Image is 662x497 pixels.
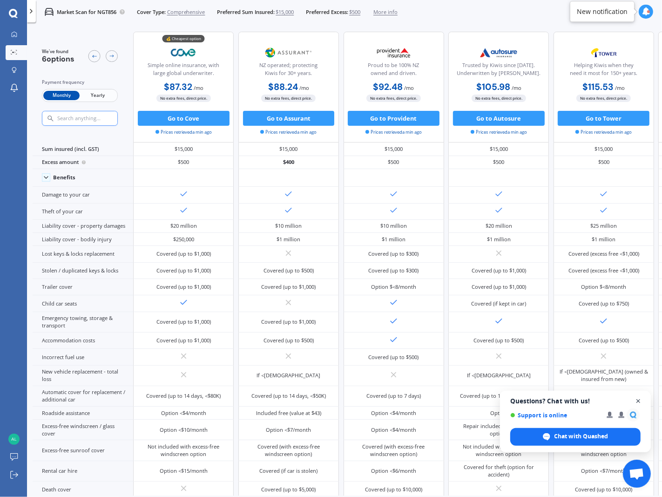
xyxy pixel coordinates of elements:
[266,426,311,434] div: Option <$7/month
[460,392,537,400] div: Covered (up to 14 days, <$150K)
[366,392,421,400] div: Covered (up to 7 days)
[33,295,133,312] div: Child car seats
[623,460,651,488] div: Open chat
[33,246,133,262] div: Lost keys & locks replacement
[137,8,166,16] span: Cover Type:
[581,283,626,291] div: Option $<8/month
[369,354,419,361] div: Covered (up to $500)
[45,7,54,16] img: car.f15378c7a67c060ca3f3.svg
[350,61,437,80] div: Proud to be 100% NZ owned and driven.
[256,409,321,417] div: Included free (value at $43)
[472,283,526,291] div: Covered (up to $1,000)
[510,397,641,405] span: Questions? Chat with us!
[560,61,648,80] div: Helping Kiwis when they need it most for 150+ years.
[365,486,422,493] div: Covered (up to $10,000)
[554,156,654,169] div: $500
[260,129,317,136] span: Prices retrieved a min ago
[349,443,439,458] div: Covered (with excess-free windscreen option)
[33,220,133,233] div: Liability cover - property damages
[33,156,133,169] div: Excess amount
[261,486,316,493] div: Covered (up to $5,000)
[33,349,133,365] div: Incorrect fuel use
[194,84,203,91] span: / mo
[575,129,632,136] span: Prices retrieved a min ago
[33,333,133,349] div: Accommodation costs
[138,111,230,126] button: Go to Cove
[476,81,510,93] b: $105.98
[160,426,208,434] div: Option <$10/month
[43,91,80,101] span: Monthly
[33,440,133,461] div: Excess-free sunroof cover
[369,267,419,274] div: Covered (up to $300)
[554,432,608,441] span: Chat with Quashed
[33,407,133,420] div: Roadside assistance
[369,43,419,62] img: Provident.png
[474,43,523,62] img: Autosure.webp
[454,463,543,478] div: Covered for theft (option for accident)
[568,250,639,258] div: Covered (excess free <$1,000)
[217,8,275,16] span: Preferred Sum Insured:
[579,337,629,344] div: Covered (up to $500)
[33,461,133,482] div: Rental car hire
[140,61,227,80] div: Simple online insurance, with large global underwriter.
[371,426,416,434] div: Option <$4/month
[156,337,211,344] div: Covered (up to $1,000)
[575,486,632,493] div: Covered (up to $10,000)
[261,283,316,291] div: Covered (up to $1,000)
[268,81,298,93] b: $88.24
[133,156,234,169] div: $500
[42,48,74,55] span: We've found
[33,279,133,295] div: Trailer cover
[579,43,628,62] img: Tower.webp
[33,386,133,407] div: Automatic cover for replacement / additional car
[471,300,526,307] div: Covered (if kept in car)
[164,81,192,93] b: $87.32
[159,43,209,62] img: Cove.webp
[306,8,348,16] span: Preferred Excess:
[454,422,543,437] div: Repair included (replacement option)
[133,143,234,156] div: $15,000
[160,467,208,475] div: Option <$15/month
[473,337,524,344] div: Covered (up to $500)
[558,111,649,126] button: Go to Tower
[264,43,313,62] img: Assurant.png
[490,409,507,417] div: Option
[161,409,206,417] div: Option <$4/month
[156,318,211,326] div: Covered (up to $1,000)
[167,8,205,16] span: Comprehensive
[155,129,212,136] span: Prices retrieved a min ago
[371,409,416,417] div: Option <$4/month
[146,392,221,400] div: Covered (up to 14 days, <$80K)
[80,91,116,101] span: Yearly
[448,156,549,169] div: $500
[173,236,194,243] div: $250,000
[582,81,614,93] b: $115.53
[568,267,639,274] div: Covered (excess free <$1,000)
[244,443,333,458] div: Covered (with excess-free windscreen option)
[33,263,133,279] div: Stolen / duplicated keys & locks
[559,368,648,383] div: If <[DEMOGRAPHIC_DATA] (owned & insured from new)
[33,204,133,220] div: Theft of your car
[454,443,543,458] div: Not included with excess-free windscreen option
[487,236,511,243] div: $1 million
[156,267,211,274] div: Covered (up to $1,000)
[349,8,360,16] span: $500
[405,84,414,91] span: / mo
[263,267,314,274] div: Covered (up to $500)
[263,337,314,344] div: Covered (up to $500)
[472,267,526,274] div: Covered (up to $1,000)
[382,236,405,243] div: $1 million
[156,250,211,258] div: Covered (up to $1,000)
[554,143,654,156] div: $15,000
[615,84,625,91] span: / mo
[261,95,316,102] span: No extra fees, direct price.
[261,318,316,326] div: Covered (up to $1,000)
[238,143,339,156] div: $15,000
[57,8,116,16] p: Market Scan for NGT856
[8,434,20,445] img: 8045764608da4194d2d3083680ac8c2c
[633,395,644,407] span: Close chat
[369,250,419,258] div: Covered (up to $300)
[275,222,302,230] div: $10 million
[257,372,320,379] div: If <[DEMOGRAPHIC_DATA]
[371,283,416,291] div: Option $<8/month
